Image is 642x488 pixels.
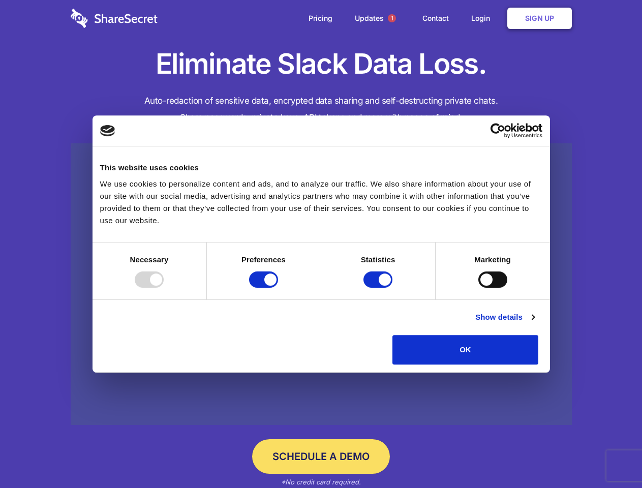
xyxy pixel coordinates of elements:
img: logo-wordmark-white-trans-d4663122ce5f474addd5e946df7df03e33cb6a1c49d2221995e7729f52c070b2.svg [71,9,158,28]
strong: Statistics [361,255,395,264]
a: Show details [475,311,534,323]
strong: Marketing [474,255,511,264]
em: *No credit card required. [281,478,361,486]
a: Schedule a Demo [252,439,390,474]
div: We use cookies to personalize content and ads, and to analyze our traffic. We also share informat... [100,178,542,227]
a: Sign Up [507,8,572,29]
a: Wistia video thumbnail [71,143,572,425]
a: Contact [412,3,459,34]
h4: Auto-redaction of sensitive data, encrypted data sharing and self-destructing private chats. Shar... [71,93,572,126]
a: Pricing [298,3,343,34]
span: 1 [388,14,396,22]
div: This website uses cookies [100,162,542,174]
h1: Eliminate Slack Data Loss. [71,46,572,82]
strong: Necessary [130,255,169,264]
strong: Preferences [241,255,286,264]
a: Login [461,3,505,34]
img: logo [100,125,115,136]
a: Usercentrics Cookiebot - opens in a new window [453,123,542,138]
button: OK [392,335,538,364]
